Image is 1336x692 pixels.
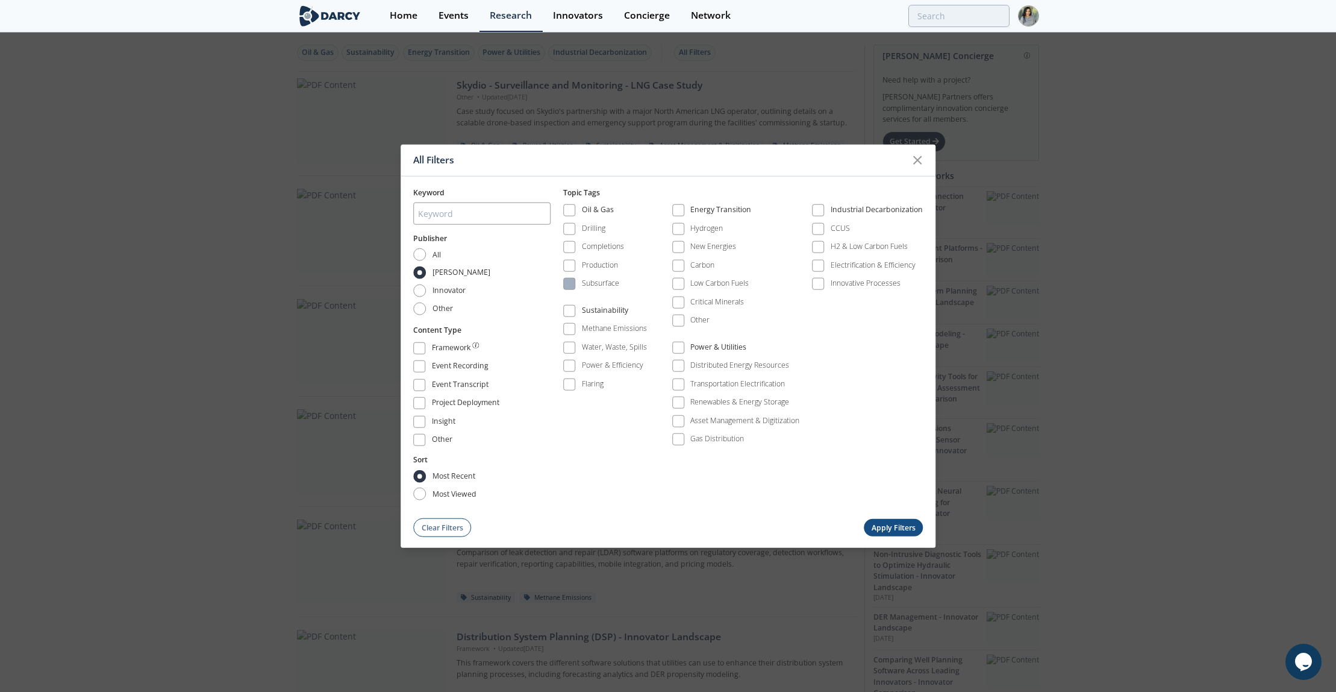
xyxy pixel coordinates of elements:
[690,297,744,307] div: Critical Minerals
[582,260,618,271] div: Production
[432,342,470,356] div: Framework
[439,11,469,20] div: Events
[582,241,624,252] div: Completions
[413,470,426,482] input: most recent
[553,11,603,20] div: Innovators
[432,285,466,296] span: Innovator
[472,342,479,348] img: information.svg
[413,303,426,315] input: Other
[864,519,923,536] button: Apply Filters
[582,305,628,319] div: Sustainability
[690,315,710,326] div: Other
[432,488,476,499] span: most viewed
[390,11,417,20] div: Home
[297,5,363,27] img: logo-wide.svg
[582,323,647,334] div: Methane Emissions
[413,266,426,279] input: [PERSON_NAME]
[690,415,799,426] div: Asset Management & Digitization
[432,360,489,375] div: Event Recording
[413,285,426,297] input: Innovator
[624,11,670,20] div: Concierge
[690,241,736,252] div: New Energies
[690,260,714,271] div: Carbon
[831,204,923,219] div: Industrial Decarbonization
[413,187,445,197] span: Keyword
[690,342,746,356] div: Power & Utilities
[432,397,499,412] div: Project Deployment
[432,379,489,393] div: Event Transcript
[690,360,789,371] div: Distributed Energy Resources
[413,233,447,244] button: Publisher
[432,471,475,482] span: most recent
[413,248,426,261] input: All
[432,267,490,278] span: [PERSON_NAME]
[831,260,916,271] div: Electrification & Efficiency
[691,11,731,20] div: Network
[413,455,428,465] span: Sort
[432,249,441,260] span: All
[413,324,461,335] span: Content Type
[831,241,908,252] div: H2 & Low Carbon Fuels
[413,324,461,335] button: Content Type
[413,203,551,225] input: Keyword
[582,278,619,289] div: Subsurface
[582,223,605,234] div: Drilling
[413,149,906,172] div: All Filters
[490,11,532,20] div: Research
[582,204,614,219] div: Oil & Gas
[908,5,1010,27] input: Advanced Search
[582,379,604,389] div: Flaring
[690,433,744,444] div: Gas Distribution
[690,397,789,407] div: Renewables & Energy Storage
[1285,644,1324,680] iframe: chat widget
[413,455,428,465] button: Sort
[432,415,455,430] div: Insight
[563,187,600,197] span: Topic Tags
[690,379,785,389] div: Transportation Electrification
[432,303,453,314] span: Other
[690,204,751,219] div: Energy Transition
[432,434,452,448] div: Other
[413,488,426,500] input: most viewed
[1018,5,1039,27] img: Profile
[582,342,647,353] div: Water, Waste, Spills
[690,223,723,234] div: Hydrogen
[831,223,850,234] div: CCUS
[831,278,901,289] div: Innovative Processes
[690,278,749,289] div: Low Carbon Fuels
[582,360,643,371] div: Power & Efficiency
[413,233,447,244] span: Publisher
[413,518,471,537] button: Clear Filters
